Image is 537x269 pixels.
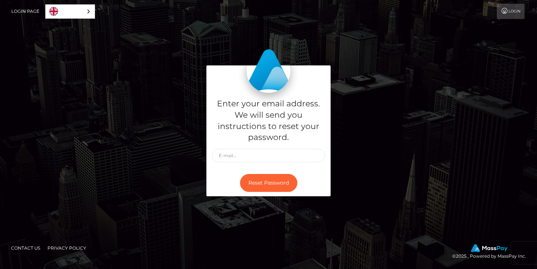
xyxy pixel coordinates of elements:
button: Reset Password [240,174,297,192]
a: Privacy Policy [45,242,89,254]
a: English [46,5,95,18]
h5: Enter your email address. We will send you instructions to reset your password. [212,98,325,143]
aside: Language selected: English [45,4,95,19]
div: © 2025 , Powered by MassPay Inc. [452,244,532,260]
input: E-mail... [212,149,325,162]
div: Language [45,4,95,19]
a: Contact Us [8,242,43,254]
img: MassPay Login [247,49,290,93]
a: Login Page [11,4,39,19]
a: Login [497,4,525,19]
img: MassPay [471,244,507,252]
